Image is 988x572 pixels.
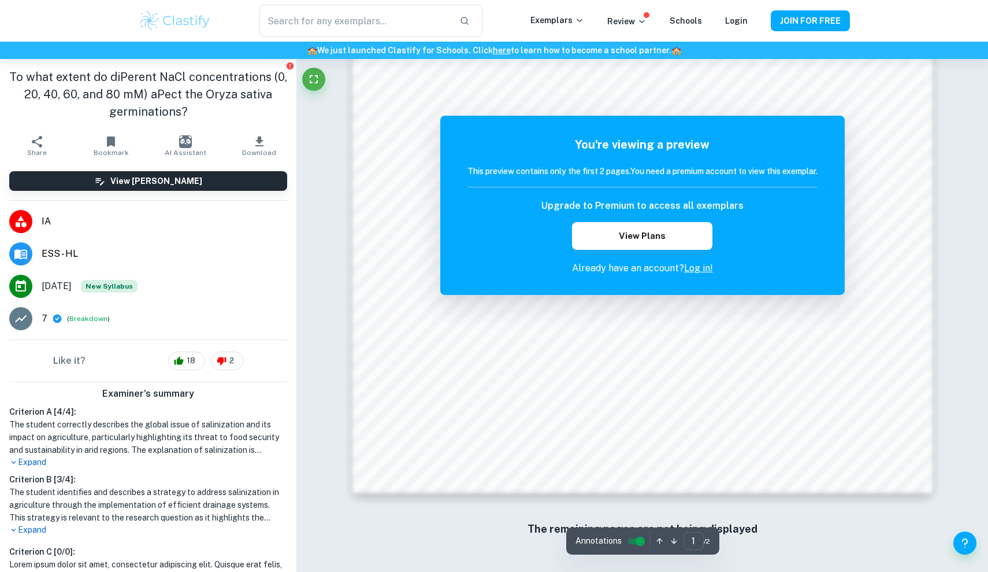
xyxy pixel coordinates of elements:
input: Search for any exemplars... [259,5,450,37]
h1: The student identifies and describes a strategy to address salinization in agriculture through th... [9,486,287,524]
div: 18 [168,352,205,370]
h6: Upgrade to Premium to access all exemplars [541,199,744,213]
button: View Plans [572,222,712,250]
p: Already have an account? [467,261,818,275]
h6: This preview contains only the first 2 pages. You need a premium account to view this exemplar. [467,165,818,178]
p: Exemplars [530,14,584,27]
span: 🏫 [307,46,317,55]
img: Clastify logo [138,9,211,32]
h6: We just launched Clastify for Schools. Click to learn how to become a school partner. [2,44,986,57]
a: Schools [670,16,702,25]
span: Download [242,149,276,157]
span: 2 [223,355,240,367]
h6: Criterion A [ 4 / 4 ]: [9,405,287,418]
h6: Examiner's summary [5,387,292,401]
button: View [PERSON_NAME] [9,171,287,191]
span: 🏫 [671,46,681,55]
button: Fullscreen [302,68,325,91]
a: Log in! [684,263,713,274]
span: Bookmark [94,149,129,157]
span: New Syllabus [81,280,138,293]
div: 2 [211,352,244,370]
p: Review [607,15,647,28]
div: Starting from the May 2026 session, the ESS IA requirements have changed. We created this exempla... [81,280,138,293]
h6: View [PERSON_NAME] [110,175,202,187]
p: Expand [9,456,287,468]
button: Breakdown [69,313,107,324]
h1: The student correctly describes the global issue of salinization and its impact on agriculture, p... [9,418,287,456]
a: Login [725,16,748,25]
button: AI Assistant [148,130,222,162]
button: Download [222,130,296,162]
h6: The remaining pages are not being displayed [377,521,908,537]
span: Share [27,149,47,157]
span: [DATE] [42,279,72,293]
button: JOIN FOR FREE [771,10,850,31]
img: AI Assistant [179,135,192,148]
span: / 2 [704,536,710,547]
button: Bookmark [74,130,148,162]
h6: Like it? [53,354,86,368]
span: IA [42,215,287,228]
span: Annotations [575,535,622,547]
span: ( ) [67,313,110,324]
a: here [493,46,511,55]
h6: Criterion B [ 3 / 4 ]: [9,473,287,486]
h5: You're viewing a preview [467,136,818,153]
button: Help and Feedback [953,532,976,555]
span: 18 [180,355,202,367]
span: AI Assistant [165,149,206,157]
h1: To what extent do diPerent NaCl concentrations (0, 20, 40, 60, and 80 mM) aPect the Oryza sativa ... [9,68,287,120]
p: 7 [42,312,47,326]
span: ESS - HL [42,247,287,261]
p: Expand [9,524,287,536]
button: Report issue [285,61,294,70]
